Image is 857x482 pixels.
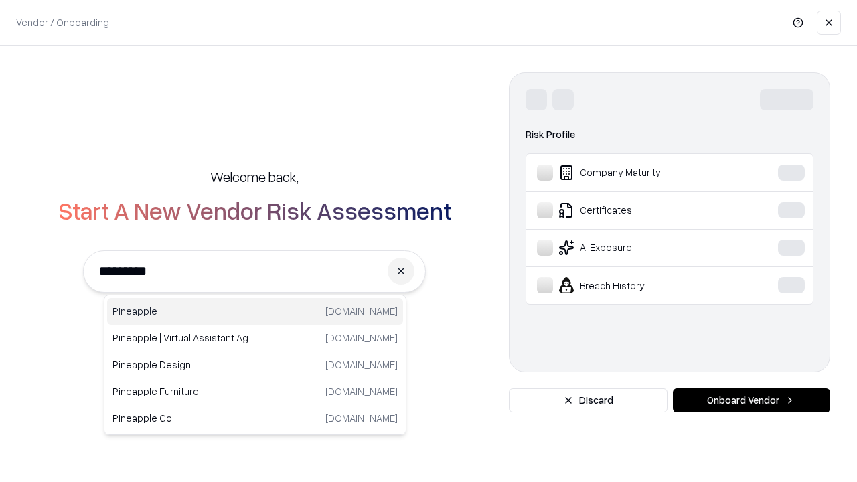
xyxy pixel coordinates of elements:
[537,240,737,256] div: AI Exposure
[112,304,255,318] p: Pineapple
[325,384,398,398] p: [DOMAIN_NAME]
[325,304,398,318] p: [DOMAIN_NAME]
[104,295,406,435] div: Suggestions
[112,331,255,345] p: Pineapple | Virtual Assistant Agency
[537,165,737,181] div: Company Maturity
[537,277,737,293] div: Breach History
[210,167,299,186] h5: Welcome back,
[325,411,398,425] p: [DOMAIN_NAME]
[112,357,255,372] p: Pineapple Design
[112,411,255,425] p: Pineapple Co
[537,202,737,218] div: Certificates
[16,15,109,29] p: Vendor / Onboarding
[58,197,451,224] h2: Start A New Vendor Risk Assessment
[112,384,255,398] p: Pineapple Furniture
[509,388,668,412] button: Discard
[526,127,813,143] div: Risk Profile
[673,388,830,412] button: Onboard Vendor
[325,331,398,345] p: [DOMAIN_NAME]
[325,357,398,372] p: [DOMAIN_NAME]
